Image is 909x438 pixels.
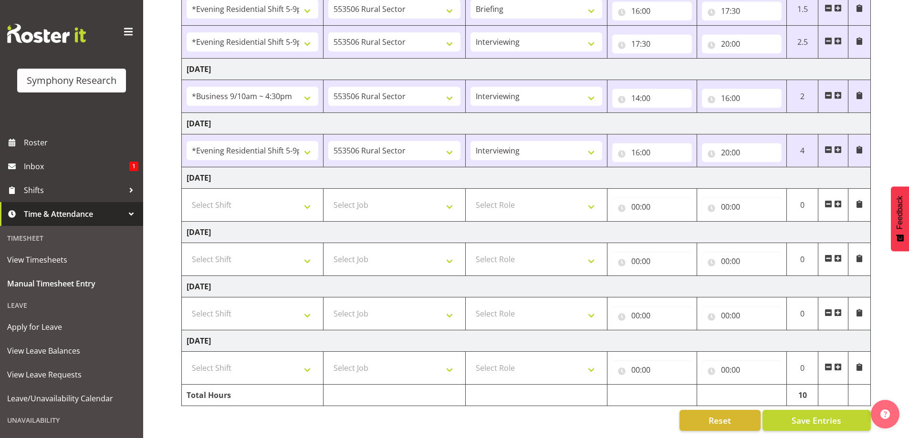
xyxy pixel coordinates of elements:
[786,243,818,276] td: 0
[7,391,136,406] span: Leave/Unavailability Calendar
[182,167,871,189] td: [DATE]
[7,276,136,291] span: Manual Timesheet Entry
[182,385,324,406] td: Total Hours
[7,344,136,358] span: View Leave Balances
[182,222,871,243] td: [DATE]
[24,159,129,173] span: Inbox
[786,352,818,385] td: 0
[2,315,141,339] a: Apply for Leave
[679,410,761,431] button: Reset
[612,34,692,53] input: Click to select...
[7,320,136,334] span: Apply for Leave
[24,135,138,150] span: Roster
[2,228,141,248] div: Timesheet
[2,272,141,295] a: Manual Timesheet Entry
[702,34,782,53] input: Click to select...
[612,143,692,162] input: Click to select...
[24,183,124,197] span: Shifts
[182,330,871,352] td: [DATE]
[786,385,818,406] td: 10
[612,197,692,216] input: Click to select...
[24,207,124,221] span: Time & Attendance
[702,89,782,108] input: Click to select...
[27,73,116,88] div: Symphony Research
[182,276,871,297] td: [DATE]
[7,367,136,382] span: View Leave Requests
[612,252,692,271] input: Click to select...
[702,1,782,20] input: Click to select...
[786,189,818,222] td: 0
[786,134,818,167] td: 4
[7,24,86,43] img: Rosterit website logo
[129,162,138,171] span: 1
[880,409,890,419] img: help-xxl-2.png
[702,360,782,379] input: Click to select...
[2,295,141,315] div: Leave
[612,1,692,20] input: Click to select...
[786,80,818,113] td: 2
[2,410,141,430] div: Unavailability
[702,252,782,271] input: Click to select...
[786,297,818,330] td: 0
[763,410,871,431] button: Save Entries
[792,414,841,427] span: Save Entries
[786,26,818,59] td: 2.5
[612,360,692,379] input: Click to select...
[612,89,692,108] input: Click to select...
[2,248,141,272] a: View Timesheets
[896,196,904,229] span: Feedback
[612,306,692,325] input: Click to select...
[2,339,141,363] a: View Leave Balances
[182,113,871,134] td: [DATE]
[7,253,136,267] span: View Timesheets
[2,363,141,387] a: View Leave Requests
[891,186,909,251] button: Feedback - Show survey
[702,306,782,325] input: Click to select...
[182,59,871,80] td: [DATE]
[709,414,731,427] span: Reset
[702,197,782,216] input: Click to select...
[702,143,782,162] input: Click to select...
[2,387,141,410] a: Leave/Unavailability Calendar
